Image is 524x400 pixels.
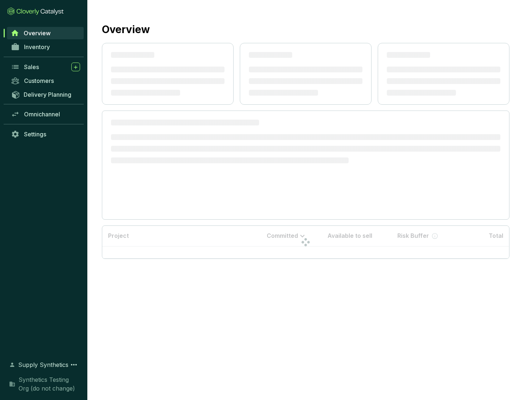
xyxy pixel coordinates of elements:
span: Supply Synthetics [18,360,68,369]
a: Omnichannel [7,108,84,120]
a: Sales [7,61,84,73]
a: Overview [7,27,84,39]
a: Delivery Planning [7,88,84,100]
span: Overview [24,29,51,37]
a: Customers [7,75,84,87]
span: Inventory [24,43,50,51]
span: Customers [24,77,54,84]
a: Inventory [7,41,84,53]
span: Delivery Planning [24,91,71,98]
span: Synthetics Testing Org (do not change) [19,375,80,393]
span: Settings [24,131,46,138]
span: Sales [24,63,39,71]
span: Omnichannel [24,111,60,118]
h2: Overview [102,22,150,37]
a: Settings [7,128,84,140]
